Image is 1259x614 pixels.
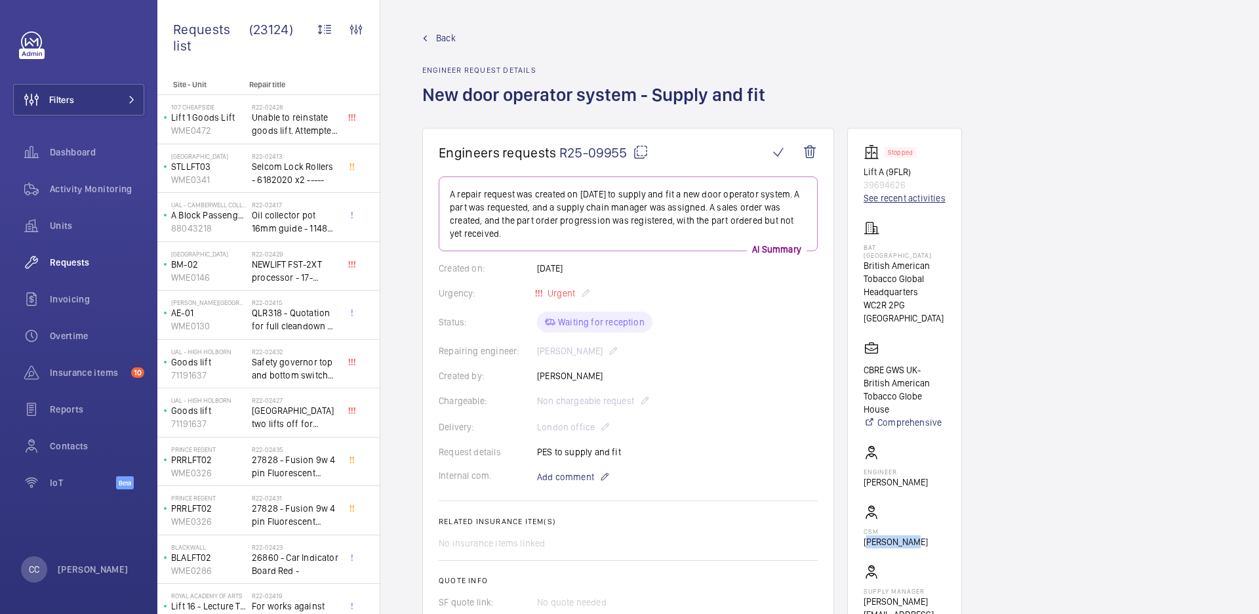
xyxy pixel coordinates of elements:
p: Lift 1 Goods Lift [171,111,247,124]
h2: R22-02427 [252,396,338,404]
span: 27828 - Fusion 9w 4 pin Fluorescent Lamp / Bulb - Used on Prince regent lift No2 car top test con... [252,502,338,528]
p: 71191637 [171,417,247,430]
p: UAL - Camberwell College of Arts [171,201,247,209]
button: Filters [13,84,144,115]
p: WME0326 [171,515,247,528]
span: Engineers requests [439,144,557,161]
span: Requests list [173,21,249,54]
p: AI Summary [747,243,807,256]
p: [GEOGRAPHIC_DATA] [171,152,247,160]
span: [GEOGRAPHIC_DATA] two lifts off for safety governor rope switches at top and bottom. Immediate de... [252,404,338,430]
p: PRRLFT02 [171,453,247,466]
span: 26860 - Car Indicator Board Red - [252,551,338,577]
h2: R22-02413 [252,152,338,160]
h2: R22-02415 [252,298,338,306]
p: AE-01 [171,306,247,319]
p: Lift A (9FLR) [864,165,946,178]
p: WME0341 [171,173,247,186]
h2: R22-02419 [252,592,338,600]
h2: R22-02435 [252,445,338,453]
p: Blackwall [171,543,247,551]
span: Selcom Lock Rollers - 6182020 x2 ----- [252,160,338,186]
img: elevator.svg [864,144,885,160]
p: [PERSON_NAME] [58,563,129,576]
p: WME0130 [171,319,247,333]
p: STLLFT03 [171,160,247,173]
span: Overtime [50,329,144,342]
span: Invoicing [50,293,144,306]
p: WME0326 [171,466,247,480]
h2: R22-02432 [252,348,338,356]
span: Beta [116,476,134,489]
p: Engineer [864,468,928,476]
span: Filters [49,93,74,106]
p: [PERSON_NAME] [864,476,928,489]
span: Activity Monitoring [50,182,144,195]
span: IoT [50,476,116,489]
p: Goods lift [171,356,247,369]
span: Safety governor top and bottom switches not working from an immediate defect. Lift passenger lift... [252,356,338,382]
span: Reports [50,403,144,416]
span: Back [436,31,456,45]
span: R25-09955 [559,144,649,161]
p: BLALFT02 [171,551,247,564]
h2: R22-02423 [252,543,338,551]
span: 10 [131,367,144,378]
span: Contacts [50,440,144,453]
span: Unable to reinstate goods lift. Attempted to swap control boards with PL2, no difference. Technic... [252,111,338,137]
p: British American Tobacco Global Headquarters [864,259,946,298]
a: See recent activities [864,192,946,205]
p: Prince Regent [171,494,247,502]
p: WME0472 [171,124,247,137]
p: WME0286 [171,564,247,577]
p: Lift 16 - Lecture Theater Disabled Lift ([PERSON_NAME]) ([GEOGRAPHIC_DATA] ) [171,600,247,613]
p: royal academy of arts [171,592,247,600]
a: Comprehensive [864,416,946,429]
h2: R22-02429 [252,250,338,258]
h2: R22-02431 [252,494,338,502]
p: Site - Unit [157,80,244,89]
span: Insurance items [50,366,126,379]
h1: New door operator system - Supply and fit [422,83,773,128]
p: Repair title [249,80,336,89]
p: Goods lift [171,404,247,417]
h2: R22-02428 [252,103,338,111]
p: Prince Regent [171,445,247,453]
span: Oil collector pot 16mm guide - 11482 x2 [252,209,338,235]
p: Stopped [888,150,913,155]
h2: Related insurance item(s) [439,517,818,526]
p: 107 Cheapside [171,103,247,111]
p: UAL - High Holborn [171,348,247,356]
p: A repair request was created on [DATE] to supply and fit a new door operator system. A part was r... [450,188,807,240]
p: BM-02 [171,258,247,271]
p: [GEOGRAPHIC_DATA] [171,250,247,258]
span: Add comment [537,470,594,483]
span: Dashboard [50,146,144,159]
p: [PERSON_NAME][GEOGRAPHIC_DATA] [171,298,247,306]
span: Units [50,219,144,232]
p: 88043218 [171,222,247,235]
p: WME0146 [171,271,247,284]
p: A Block Passenger Lift 2 (B) L/H [171,209,247,222]
span: QLR318 - Quotation for full cleandown of lift and motor room at, Workspace, [PERSON_NAME][GEOGRAP... [252,306,338,333]
p: [PERSON_NAME] [864,535,928,548]
p: BAT [GEOGRAPHIC_DATA] [864,243,946,259]
p: Supply manager [864,587,946,595]
span: 27828 - Fusion 9w 4 pin Fluorescent Lamp / Bulb - Used on Prince regent lift No2 car top test con... [252,453,338,480]
p: CBRE GWS UK- British American Tobacco Globe House [864,363,946,416]
p: CC [29,563,39,576]
p: 71191637 [171,369,247,382]
h2: Quote info [439,576,818,585]
span: Requests [50,256,144,269]
p: CSM [864,527,928,535]
h2: R22-02417 [252,201,338,209]
p: PRRLFT02 [171,502,247,515]
p: 39694626 [864,178,946,192]
h2: Engineer request details [422,66,773,75]
p: UAL - High Holborn [171,396,247,404]
p: WC2R 2PG [GEOGRAPHIC_DATA] [864,298,946,325]
span: NEWLIFT FST-2XT processor - 17-02000003 1021,00 euros x1 [252,258,338,284]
